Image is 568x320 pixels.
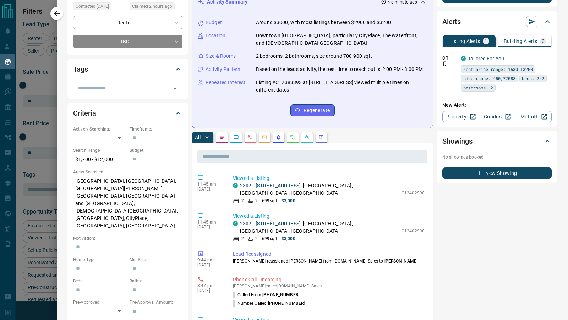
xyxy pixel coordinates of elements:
[197,225,222,230] p: [DATE]
[461,56,466,61] div: condos.ca
[522,75,544,82] span: beds: 2-2
[195,135,201,140] p: All
[233,276,425,283] p: Phone Call - Incoming
[240,220,398,235] p: , [GEOGRAPHIC_DATA], [GEOGRAPHIC_DATA], [GEOGRAPHIC_DATA]
[256,53,372,60] p: 2 bedrooms, 2 bathrooms, size around 700-900 sqft
[442,61,447,66] svg: Push Notification Only
[130,256,182,263] p: Min Size:
[73,35,182,48] div: TBD
[233,175,425,182] p: Viewed a Listing
[463,75,515,82] span: size range: 450,72088
[542,39,545,44] p: 0
[197,258,222,263] p: 9:44 am
[130,2,182,12] div: Tue Sep 16 2025
[282,236,295,242] p: $3,000
[233,292,299,298] p: Called From:
[170,83,180,93] button: Open
[197,182,222,187] p: 11:45 am
[73,105,182,122] div: Criteria
[240,183,301,188] a: 2307 - [STREET_ADDRESS]
[384,259,417,264] span: [PERSON_NAME]
[449,39,480,44] p: Listing Alerts
[73,61,182,78] div: Tags
[132,3,172,10] span: Claimed 2 hours ago
[515,111,552,122] a: Mr.Loft
[262,134,267,140] svg: Emails
[262,236,277,242] p: 699 sqft
[233,250,425,258] p: Lead Reassigned
[463,66,533,73] span: rent price range: 1530,13200
[442,133,552,150] div: Showings
[233,258,425,264] p: [PERSON_NAME] reassigned [PERSON_NAME] from [DOMAIN_NAME] Sales to
[233,134,239,140] svg: Lead Browsing Activity
[442,167,552,179] button: New Showing
[479,111,515,122] a: Condos
[282,198,295,204] p: $3,000
[402,228,425,234] p: C12402990
[256,66,423,73] p: Based on the lead's activity, the best time to reach out is: 2:00 PM - 3:00 PM
[442,101,552,109] p: New Alert:
[256,19,391,26] p: Around $3000, with most listings between $2900 and $3200
[276,134,282,140] svg: Listing Alerts
[130,278,182,284] p: Baths:
[73,169,182,175] p: Areas Searched:
[73,299,126,305] p: Pre-Approved:
[256,79,427,94] p: Listing #C12389393 at [STREET_ADDRESS] viewed multiple times on different dates
[442,16,461,27] h2: Alerts
[197,187,222,192] p: [DATE]
[442,55,457,61] p: Off
[206,32,225,39] p: Location
[76,3,109,10] span: Contacted [DATE]
[130,126,182,132] p: Timeframe:
[73,278,126,284] p: Beds:
[290,134,296,140] svg: Requests
[233,300,305,307] p: Number Called:
[442,13,552,30] div: Alerts
[504,39,537,44] p: Building Alerts
[73,147,126,154] p: Search Range:
[73,107,96,119] h2: Criteria
[73,256,126,263] p: Home Type:
[241,198,244,204] p: 2
[73,126,126,132] p: Actively Searching:
[240,182,398,197] p: , [GEOGRAPHIC_DATA], [GEOGRAPHIC_DATA], [GEOGRAPHIC_DATA]
[233,213,425,220] p: Viewed a Listing
[255,198,258,204] p: 2
[197,220,222,225] p: 11:45 am
[241,236,244,242] p: 2
[197,288,222,293] p: [DATE]
[442,136,473,147] h2: Showings
[130,299,182,305] p: Pre-Approval Amount:
[206,19,222,26] p: Budget
[262,292,299,297] span: [PHONE_NUMBER]
[240,221,301,226] a: 2307 - [STREET_ADDRESS]
[463,84,493,91] span: bathrooms: 2
[206,53,236,60] p: Size & Rooms
[206,79,245,86] p: Repeated Interest
[485,39,487,44] p: 1
[402,190,425,196] p: C12402990
[130,147,182,154] p: Budget:
[442,154,552,160] p: No showings booked
[442,111,479,122] a: Property
[255,236,258,242] p: 2
[268,301,305,306] span: [PHONE_NUMBER]
[290,104,335,116] button: Regenerate
[233,183,238,188] div: condos.ca
[468,56,504,61] a: Tailored For You
[247,134,253,140] svg: Calls
[219,134,225,140] svg: Notes
[73,2,126,12] div: Thu Mar 02 2023
[262,198,277,204] p: 699 sqft
[73,64,88,75] h2: Tags
[233,283,425,288] p: [PERSON_NAME] called [DOMAIN_NAME] Sales
[256,32,427,47] p: Downtown [GEOGRAPHIC_DATA], particularly CityPlace, The Waterfront, and [DEMOGRAPHIC_DATA][GEOGRA...
[197,283,222,288] p: 3:47 pm
[73,154,126,165] p: $1,700 - $12,000
[233,221,238,226] div: condos.ca
[197,263,222,267] p: [DATE]
[73,235,182,242] p: Motivation:
[318,134,324,140] svg: Agent Actions
[73,16,182,29] div: Renter
[304,134,310,140] svg: Opportunities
